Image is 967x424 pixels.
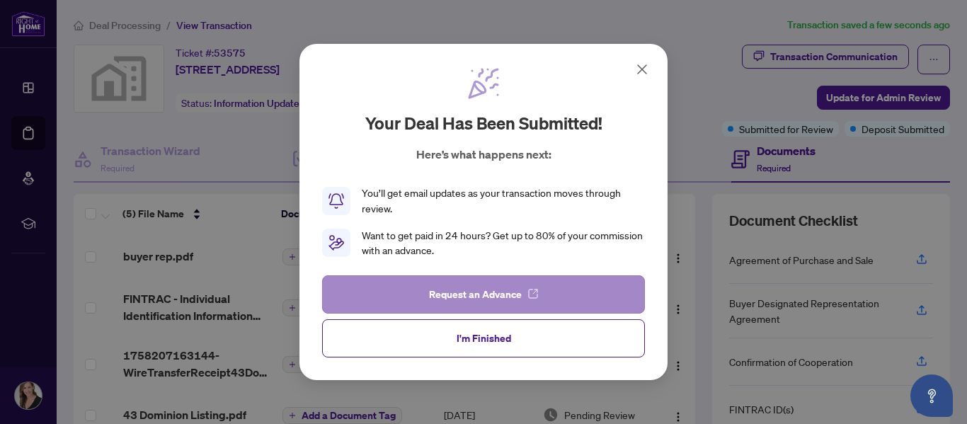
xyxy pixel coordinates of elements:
[322,275,645,314] button: Request an Advance
[910,374,953,417] button: Open asap
[362,185,645,217] div: You’ll get email updates as your transaction moves through review.
[365,112,602,134] h2: Your deal has been submitted!
[429,283,522,306] span: Request an Advance
[322,319,645,357] button: I'm Finished
[416,146,551,163] p: Here’s what happens next:
[362,228,645,259] div: Want to get paid in 24 hours? Get up to 80% of your commission with an advance.
[457,327,511,350] span: I'm Finished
